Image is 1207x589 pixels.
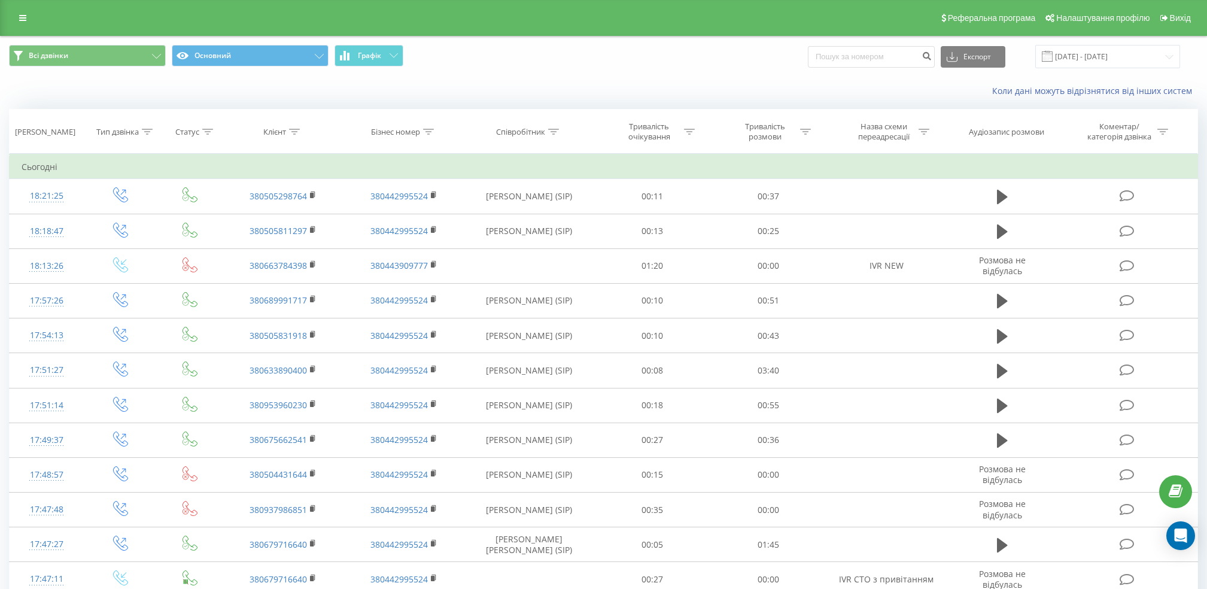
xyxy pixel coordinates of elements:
td: [PERSON_NAME] (SIP) [464,179,594,214]
td: 00:37 [710,179,826,214]
span: Розмова не відбулась [979,254,1026,277]
div: 17:48:57 [22,463,72,487]
span: Всі дзвінки [29,51,68,60]
div: 17:57:26 [22,289,72,312]
div: Співробітник [496,127,545,137]
td: 00:10 [594,283,710,318]
div: 17:51:14 [22,394,72,417]
a: 380442995524 [370,330,428,341]
a: 380442995524 [370,225,428,236]
a: 380442995524 [370,294,428,306]
div: Open Intercom Messenger [1166,521,1195,550]
td: 00:25 [710,214,826,248]
td: 00:05 [594,527,710,562]
div: [PERSON_NAME] [15,127,75,137]
a: 380505811297 [250,225,307,236]
a: 380689991717 [250,294,307,306]
div: 17:47:27 [22,533,72,556]
span: Вихід [1170,13,1191,23]
a: 380953960230 [250,399,307,411]
td: 00:35 [594,493,710,527]
div: 17:47:48 [22,498,72,521]
div: Тип дзвінка [96,127,139,137]
button: Експорт [941,46,1005,68]
a: 380633890400 [250,365,307,376]
button: Основний [172,45,329,66]
input: Пошук за номером [808,46,935,68]
td: 00:36 [710,423,826,457]
div: 17:49:37 [22,429,72,452]
a: Коли дані можуть відрізнятися вiд інших систем [992,85,1198,96]
a: 380443909777 [370,260,428,271]
div: 17:54:13 [22,324,72,347]
td: 00:00 [710,248,826,283]
span: Реферальна програма [948,13,1036,23]
div: 18:13:26 [22,254,72,278]
a: 380504431644 [250,469,307,480]
button: Графік [335,45,403,66]
td: [PERSON_NAME] (SIP) [464,457,594,492]
div: 18:21:25 [22,184,72,208]
a: 380937986851 [250,504,307,515]
td: 03:40 [710,353,826,388]
a: 380442995524 [370,504,428,515]
td: IVR NEW [826,248,947,283]
a: 380679716640 [250,539,307,550]
td: [PERSON_NAME] (SIP) [464,388,594,423]
div: 18:18:47 [22,220,72,243]
a: 380442995524 [370,469,428,480]
a: 380442995524 [370,365,428,376]
td: [PERSON_NAME] (SIP) [464,214,594,248]
td: [PERSON_NAME] (SIP) [464,283,594,318]
div: Статус [175,127,199,137]
div: Клієнт [263,127,286,137]
td: 00:51 [710,283,826,318]
button: Всі дзвінки [9,45,166,66]
a: 380679716640 [250,573,307,585]
td: 00:15 [594,457,710,492]
a: 380442995524 [370,399,428,411]
a: 380442995524 [370,539,428,550]
td: [PERSON_NAME] (SIP) [464,353,594,388]
td: 00:00 [710,493,826,527]
a: 380442995524 [370,573,428,585]
td: 00:08 [594,353,710,388]
span: Розмова не відбулась [979,463,1026,485]
td: 00:18 [594,388,710,423]
span: Розмова не відбулась [979,498,1026,520]
td: 00:13 [594,214,710,248]
td: 00:11 [594,179,710,214]
td: 01:45 [710,527,826,562]
div: 17:51:27 [22,359,72,382]
td: 00:00 [710,457,826,492]
span: Налаштування профілю [1056,13,1150,23]
a: 380663784398 [250,260,307,271]
td: [PERSON_NAME] (SIP) [464,318,594,353]
td: 00:55 [710,388,826,423]
td: [PERSON_NAME] [PERSON_NAME] (SIP) [464,527,594,562]
a: 380505298764 [250,190,307,202]
a: 380442995524 [370,434,428,445]
div: Бізнес номер [371,127,420,137]
td: 01:20 [594,248,710,283]
div: Аудіозапис розмови [969,127,1044,137]
div: Тривалість очікування [617,122,681,142]
div: Коментар/категорія дзвінка [1084,122,1154,142]
div: Назва схеми переадресації [852,122,916,142]
td: [PERSON_NAME] (SIP) [464,423,594,457]
td: Сьогодні [10,155,1198,179]
a: 380442995524 [370,190,428,202]
a: 380505831918 [250,330,307,341]
span: Графік [358,51,381,60]
td: 00:27 [594,423,710,457]
td: [PERSON_NAME] (SIP) [464,493,594,527]
td: 00:10 [594,318,710,353]
div: Тривалість розмови [733,122,797,142]
a: 380675662541 [250,434,307,445]
td: 00:43 [710,318,826,353]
